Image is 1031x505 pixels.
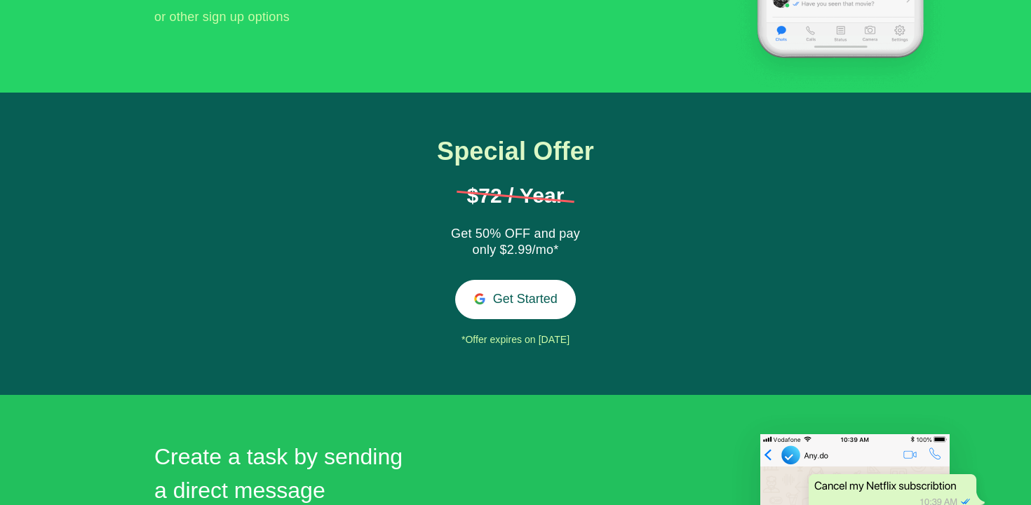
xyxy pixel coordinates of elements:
span: or other sign up options [154,10,290,24]
div: *Offer expires on [DATE] [406,330,625,351]
button: Get Started [455,280,577,318]
h1: $72 / Year [457,185,574,206]
h1: Special Offer [406,137,625,166]
div: Get 50% OFF and pay only $2.99/mo* [445,226,586,260]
